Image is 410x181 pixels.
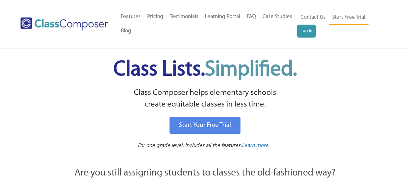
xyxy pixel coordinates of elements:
[202,10,243,24] a: Learning Portal
[118,10,144,24] a: Features
[243,10,259,24] a: FAQ
[118,24,135,38] a: Blog
[138,143,242,148] span: For one grade level. Includes all the features.
[113,59,297,80] span: Class Lists.
[118,10,297,38] nav: Header Menu
[170,117,240,134] a: Start Your Free Trial
[297,10,329,25] a: Contact Us
[144,10,167,24] a: Pricing
[329,10,369,25] a: Start Free Trial
[39,87,371,111] p: Class Composer helps elementary schools create equitable classes in less time.
[259,10,295,24] a: Case Studies
[297,25,316,38] a: Log In
[297,10,385,38] nav: Header Menu
[242,143,270,148] span: Learn more.
[205,59,297,80] span: Simplified.
[20,17,108,30] img: Class Composer
[167,10,202,24] a: Testimonials
[179,122,231,129] span: Start Your Free Trial
[242,142,270,150] a: Learn more.
[40,166,370,180] p: Are you still assigning students to classes the old-fashioned way?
